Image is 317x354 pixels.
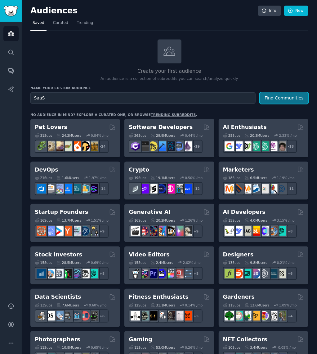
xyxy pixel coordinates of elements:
div: 2.4M Users [151,260,173,265]
img: flowers [259,311,269,321]
img: GummySearch logo [4,6,18,16]
img: azuredevops [37,184,46,194]
img: aws_cdk [80,184,90,194]
img: postproduction [183,269,192,278]
h2: Fitness Enthusiasts [129,293,189,301]
div: 0.60 % /mo [89,303,107,307]
div: 6.5M Users [245,176,267,180]
img: statistics [54,311,64,321]
div: + 4 [284,310,297,323]
img: indiehackers [71,226,81,236]
div: 13.7M Users [56,218,81,223]
div: 4.0M Users [245,218,267,223]
img: MistralAI [251,226,260,236]
h2: Pet Lovers [35,123,67,131]
img: GYM [131,311,140,321]
div: + 8 [190,267,203,280]
a: New [284,6,308,16]
img: MarketingResearch [268,184,278,194]
div: 1.97 % /mo [89,176,107,180]
img: logodesign [233,269,243,278]
img: UX_Design [277,269,286,278]
div: 1.6M Users [56,176,79,180]
div: + 18 [284,140,297,153]
img: VideoEditors [157,269,166,278]
h3: Name your custom audience [30,86,308,90]
a: Trending [75,18,95,31]
div: 0.44 % /mo [185,133,203,138]
div: 19.1M Users [151,176,175,180]
img: GardenersWorld [277,311,286,321]
img: weightroom [157,311,166,321]
div: + 9 [96,225,109,238]
div: 13 Sub s [35,303,52,307]
img: starryai [174,226,184,236]
div: 13 Sub s [223,260,240,265]
div: 24.2M Users [56,133,81,138]
img: reactnative [165,141,175,151]
div: 31 Sub s [35,133,52,138]
div: 0.26 % /mo [185,345,203,350]
img: UI_Design [242,269,252,278]
h2: AI Enthusiasts [223,123,267,131]
div: No audience in mind? Explore a curated one, or browse . [30,113,197,117]
div: + 6 [284,267,297,280]
img: SavageGarden [242,311,252,321]
div: 15 Sub s [129,260,146,265]
img: software [139,141,149,151]
img: EntrepreneurRideAlong [37,226,46,236]
img: datasets [80,311,90,321]
img: startup [54,226,64,236]
img: Forex [54,269,64,278]
img: DreamBooth [183,226,192,236]
img: GoogleGeminiAI [225,141,234,151]
h2: Photographers [35,336,80,343]
h2: Startup Founders [35,208,88,216]
div: + 9 [190,225,203,238]
img: UXDesign [251,269,260,278]
div: 12 Sub s [129,303,146,307]
img: editors [139,269,149,278]
img: learndesign [268,269,278,278]
div: 13.6M Users [245,303,269,307]
img: ethfinance [131,184,140,194]
div: 15 Sub s [223,218,240,223]
div: 0.50 % /mo [185,176,203,180]
div: + 24 [96,140,109,153]
div: 1.26 % /mo [185,218,203,223]
img: dalle2 [139,226,149,236]
h2: Gaming [129,336,152,343]
img: aivideo [131,226,140,236]
img: FluxAI [165,226,175,236]
img: userexperience [259,269,269,278]
div: + 5 [190,310,203,323]
div: 0.21 % /mo [277,260,295,265]
img: defi_ [183,184,192,194]
div: 20.3M Users [245,133,269,138]
div: 21 Sub s [35,176,52,180]
img: GymMotivation [139,311,149,321]
h2: Marketers [223,166,254,174]
h2: Crypto [129,166,149,174]
img: llmops [268,226,278,236]
div: 11 Sub s [35,345,52,350]
div: 29.9M Users [151,133,175,138]
div: 25 Sub s [223,133,240,138]
img: Entrepreneurship [80,226,90,236]
img: OpenAIDev [268,141,278,151]
img: gopro [131,269,140,278]
img: sdforall [157,226,166,236]
h2: Gardeners [223,293,255,301]
img: ballpython [45,141,55,151]
img: technicalanalysis [89,269,98,278]
div: 18 Sub s [223,176,240,180]
img: AItoolsCatalog [242,141,252,151]
a: trending subreddits [151,113,196,117]
div: 16 Sub s [129,218,146,223]
div: 1.19 % /mo [277,176,295,180]
div: + 12 [190,182,203,195]
div: 11 Sub s [223,303,240,307]
img: vegetablegardening [225,311,234,321]
img: ycombinator [63,226,72,236]
img: UrbanGardening [268,311,278,321]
